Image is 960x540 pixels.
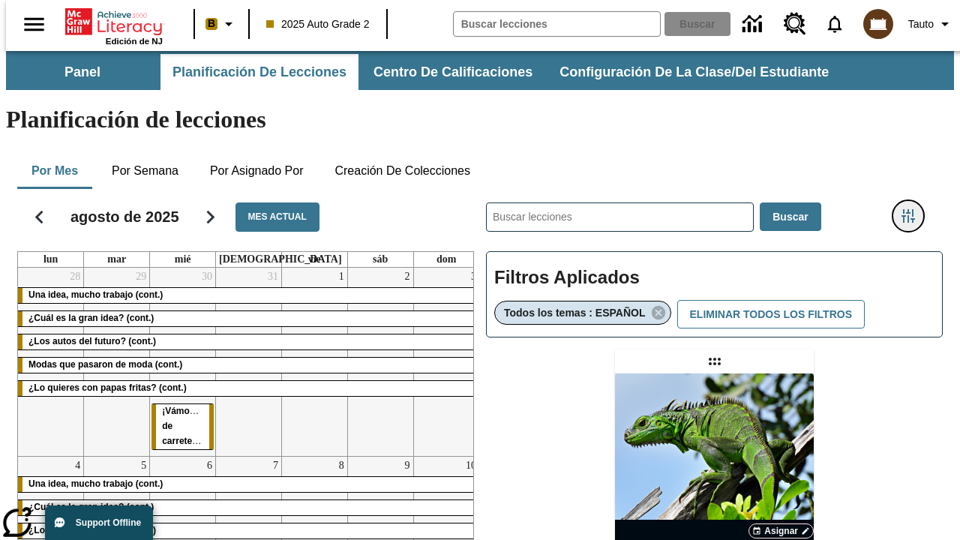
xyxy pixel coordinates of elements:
[67,268,83,286] a: 28 de julio de 2025
[486,251,943,338] div: Filtros Aplicados
[235,202,319,232] button: Mes actual
[7,54,157,90] button: Panel
[150,268,216,456] td: 30 de julio de 2025
[216,268,282,456] td: 31 de julio de 2025
[199,268,215,286] a: 30 de julio de 2025
[72,457,83,475] a: 4 de agosto de 2025
[28,382,187,393] span: ¿Lo quieres con papas fritas? (cont.)
[305,252,324,267] a: viernes
[775,4,815,44] a: Centro de recursos, Se abrirá en una pestaña nueva.
[28,502,154,512] span: ¿Cuál es la gran idea? (cont.)
[504,307,646,319] span: Todos los temas : ESPAÑOL
[266,16,370,32] span: 2025 Auto Grade 2
[76,517,141,528] span: Support Offline
[198,153,316,189] button: Por asignado por
[764,524,798,538] span: Asignar
[172,252,194,267] a: miércoles
[677,300,865,329] button: Eliminar todos los filtros
[84,268,150,456] td: 29 de julio de 2025
[748,523,814,538] button: Asignar Elegir fechas
[854,4,902,43] button: Escoja un nuevo avatar
[760,202,820,232] button: Buscar
[20,198,58,236] button: Regresar
[815,4,854,43] a: Notificaciones
[487,203,753,231] input: Buscar lecciones
[322,153,482,189] button: Creación de colecciones
[18,268,84,456] td: 28 de julio de 2025
[199,10,244,37] button: Boost El color de la clase es anaranjado claro. Cambiar el color de la clase.
[463,457,479,475] a: 10 de agosto de 2025
[151,404,214,449] div: ¡Vámonos de carretera!
[361,54,544,90] button: Centro de calificaciones
[18,381,479,396] div: ¿Lo quieres con papas fritas? (cont.)
[547,54,841,90] button: Configuración de la clase/del estudiante
[6,51,954,90] div: Subbarra de navegación
[18,500,479,515] div: ¿Cuál es la gran idea? (cont.)
[133,268,149,286] a: 29 de julio de 2025
[863,9,893,39] img: avatar image
[402,268,413,286] a: 2 de agosto de 2025
[65,5,163,46] div: Portada
[28,313,154,323] span: ¿Cuál es la gran idea? (cont.)
[902,10,960,37] button: Perfil/Configuración
[433,252,459,267] a: domingo
[18,477,479,492] div: Una idea, mucho trabajo (cont.)
[18,523,479,538] div: ¿Los autos del futuro? (cont.)
[204,457,215,475] a: 6 de agosto de 2025
[106,37,163,46] span: Edición de NJ
[370,252,391,267] a: sábado
[28,359,182,370] span: Modas que pasaron de moda (cont.)
[413,268,479,456] td: 3 de agosto de 2025
[40,252,61,267] a: lunes
[281,268,347,456] td: 1 de agosto de 2025
[28,336,156,346] span: ¿Los autos del futuro? (cont.)
[18,358,479,373] div: Modas que pasaron de moda (cont.)
[45,505,153,540] button: Support Offline
[468,268,479,286] a: 3 de agosto de 2025
[104,252,129,267] a: martes
[893,201,923,231] button: Menú lateral de filtros
[703,349,727,373] div: Lección arrastrable: Lluvia de iguanas
[494,301,671,325] div: Eliminar Todos los temas : ESPAÑOL el ítem seleccionado del filtro
[18,334,479,349] div: ¿Los autos del futuro? (cont.)
[138,457,149,475] a: 5 de agosto de 2025
[454,12,660,36] input: Buscar campo
[191,198,229,236] button: Seguir
[494,259,934,296] h2: Filtros Aplicados
[162,406,205,446] span: ¡Vámonos de carretera!
[17,153,92,189] button: Por mes
[347,268,413,456] td: 2 de agosto de 2025
[28,289,163,300] span: Una idea, mucho trabajo (cont.)
[216,252,345,267] a: jueves
[733,4,775,45] a: Centro de información
[402,457,413,475] a: 9 de agosto de 2025
[908,16,934,32] span: Tauto
[208,14,215,33] span: B
[6,54,842,90] div: Subbarra de navegación
[70,208,179,226] h2: agosto de 2025
[12,2,56,46] button: Abrir el menú lateral
[336,457,347,475] a: 8 de agosto de 2025
[265,268,281,286] a: 31 de julio de 2025
[65,7,163,37] a: Portada
[6,106,954,133] h1: Planificación de lecciones
[336,268,347,286] a: 1 de agosto de 2025
[18,311,479,326] div: ¿Cuál es la gran idea? (cont.)
[270,457,281,475] a: 7 de agosto de 2025
[160,54,358,90] button: Planificación de lecciones
[100,153,190,189] button: Por semana
[18,288,479,303] div: Una idea, mucho trabajo (cont.)
[28,478,163,489] span: Una idea, mucho trabajo (cont.)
